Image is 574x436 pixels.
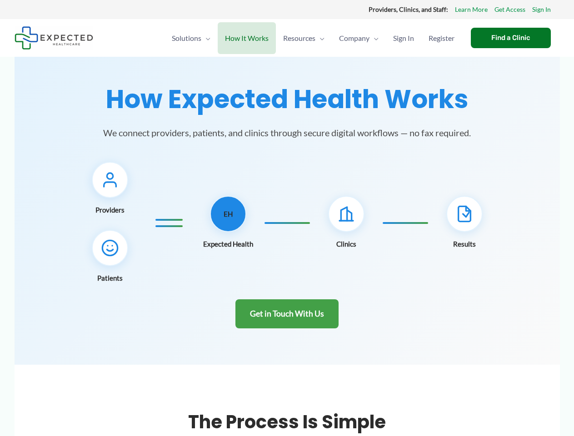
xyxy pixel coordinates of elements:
span: Expected Health [203,238,253,250]
span: Sign In [393,22,414,54]
span: Providers [95,203,125,216]
span: Resources [283,22,315,54]
h2: The Process is Simple [25,410,549,434]
span: Menu Toggle [315,22,324,54]
span: Menu Toggle [369,22,379,54]
nav: Primary Site Navigation [165,22,462,54]
span: How It Works [225,22,269,54]
img: Expected Healthcare Logo - side, dark font, small [15,26,93,50]
a: SolutionsMenu Toggle [165,22,218,54]
h1: How Expected Health Works [25,84,549,114]
span: Register [429,22,454,54]
span: Menu Toggle [201,22,210,54]
a: Get in Touch With Us [235,299,339,329]
a: Register [421,22,462,54]
p: We connect providers, patients, and clinics through secure digital workflows — no fax required. [83,125,492,140]
a: Sign In [386,22,421,54]
span: Patients [97,272,123,284]
a: Find a Clinic [471,28,551,48]
a: Get Access [494,4,525,15]
span: Results [453,238,476,250]
span: Solutions [172,22,201,54]
a: CompanyMenu Toggle [332,22,386,54]
a: Sign In [532,4,551,15]
a: Learn More [455,4,488,15]
span: Clinics [336,238,356,250]
span: EH [224,208,233,220]
a: ResourcesMenu Toggle [276,22,332,54]
a: How It Works [218,22,276,54]
span: Company [339,22,369,54]
strong: Providers, Clinics, and Staff: [369,5,448,13]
